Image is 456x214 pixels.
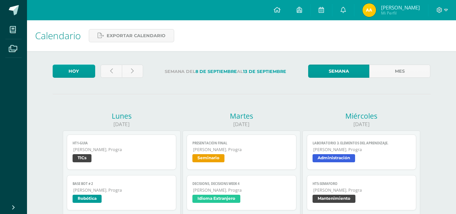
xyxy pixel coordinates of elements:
[308,65,369,78] a: Semana
[107,29,165,42] span: Exportar calendario
[313,154,355,162] span: Administración
[381,4,420,11] span: [PERSON_NAME]
[307,135,417,170] a: LABORATORIO 3: Elementos del aprendizaje.[PERSON_NAME]. PrograAdministración
[73,187,171,193] span: [PERSON_NAME]. Progra
[302,111,420,121] div: Miércoles
[369,65,430,78] a: Mes
[183,121,300,128] div: [DATE]
[193,187,291,193] span: [PERSON_NAME]. Progra
[73,182,171,186] span: Base bot # 2
[73,154,91,162] span: TICs
[73,147,171,152] span: [PERSON_NAME]. Progra
[313,182,411,186] span: HT5-Semaforo
[183,111,300,121] div: Martes
[63,111,181,121] div: Lunes
[73,195,102,203] span: Robótica
[313,195,355,203] span: Mantenimiento
[192,154,224,162] span: Seminario
[243,69,286,74] strong: 13 de Septiembre
[307,175,417,210] a: HT5-Semaforo[PERSON_NAME]. PrograMantenimiento
[187,175,296,210] a: Decisions, Decisions week 4[PERSON_NAME]. PrograIdioma Extranjero
[192,141,291,145] span: Presentación final
[149,65,303,78] label: Semana del al
[35,29,81,42] span: Calendario
[195,69,237,74] strong: 8 de Septiembre
[313,187,411,193] span: [PERSON_NAME]. Progra
[192,182,291,186] span: Decisions, Decisions week 4
[313,147,411,152] span: [PERSON_NAME]. Progra
[63,121,181,128] div: [DATE]
[302,121,420,128] div: [DATE]
[193,147,291,152] span: [PERSON_NAME]. Progra
[53,65,95,78] a: Hoy
[381,10,420,16] span: Mi Perfil
[192,195,240,203] span: Idioma Extranjero
[67,175,177,210] a: Base bot # 2[PERSON_NAME]. PrograRobótica
[67,135,177,170] a: HT1-Guia[PERSON_NAME]. PrograTICs
[187,135,296,170] a: Presentación final[PERSON_NAME]. PrograSeminario
[89,29,174,42] a: Exportar calendario
[73,141,171,145] span: HT1-Guia
[313,141,411,145] span: LABORATORIO 3: Elementos del aprendizaje.
[363,3,376,17] img: aa06b5c399baf92bf6a13e0bfb13f74e.png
